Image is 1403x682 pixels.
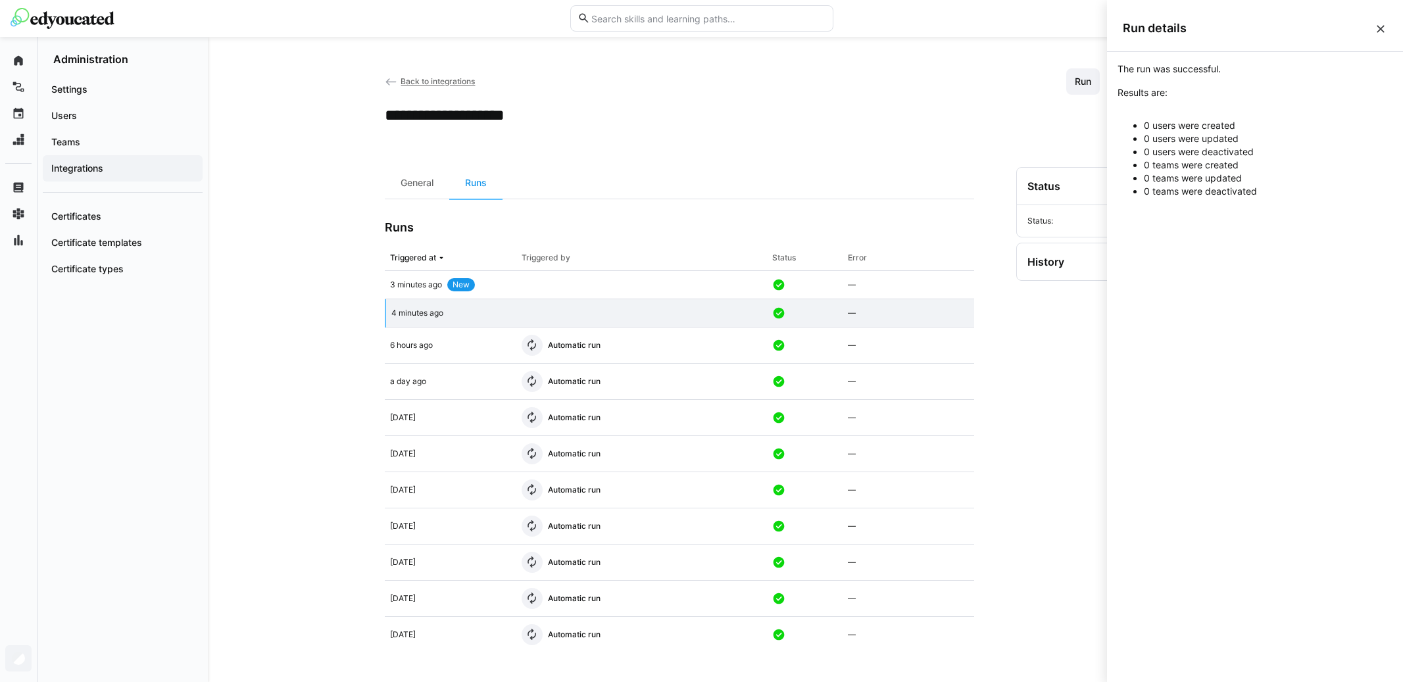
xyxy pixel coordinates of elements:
span: 4 minutes ago [391,308,443,318]
p: Automatic run [548,629,601,640]
p: Automatic run [548,485,601,495]
div: Triggered at [390,253,436,263]
span: New [453,280,470,290]
p: Automatic run [548,340,601,351]
span: — [848,412,856,423]
p: Automatic run [548,557,601,568]
li: 0 users were updated [1144,132,1392,145]
div: Triggered by [522,253,570,263]
li: 0 teams were deactivated [1144,185,1392,198]
span: Back to integrations [401,76,475,86]
p: Automatic run [548,521,601,531]
span: 6 hours ago [390,340,433,350]
li: 0 teams were created [1144,158,1392,172]
span: [DATE] [390,412,416,422]
span: — [848,485,856,495]
span: [DATE] [390,521,416,531]
span: — [848,308,856,318]
span: — [848,557,856,568]
li: 0 users were deactivated [1144,145,1392,158]
span: Run [1073,75,1093,88]
span: — [848,521,856,531]
span: [DATE] [390,629,416,639]
span: — [848,593,856,604]
h3: Runs [385,220,414,235]
p: Automatic run [548,593,601,604]
span: — [848,449,856,459]
button: Run [1066,68,1100,95]
div: History [1027,255,1064,268]
span: [DATE] [390,557,416,567]
div: Status [772,253,796,263]
p: The run was successful. [1118,62,1392,76]
span: [DATE] [390,449,416,458]
span: a day ago [390,376,426,386]
span: 3 minutes ago [390,280,442,289]
div: Error [848,253,867,263]
span: — [848,376,856,387]
li: 0 teams were updated [1144,172,1392,185]
span: — [848,340,856,351]
div: Status [1027,180,1060,193]
p: Automatic run [548,412,601,423]
div: Runs [449,167,503,199]
span: Run details [1123,21,1374,36]
span: — [848,280,856,290]
p: Automatic run [548,449,601,459]
input: Search skills and learning paths… [590,12,825,24]
span: Status: [1027,216,1119,226]
span: [DATE] [390,485,416,495]
span: [DATE] [390,593,416,603]
span: — [848,629,856,640]
a: Back to integrations [385,76,476,86]
div: General [385,167,449,199]
li: 0 users were created [1144,119,1392,132]
p: Results are: [1118,86,1392,99]
p: Automatic run [548,376,601,387]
